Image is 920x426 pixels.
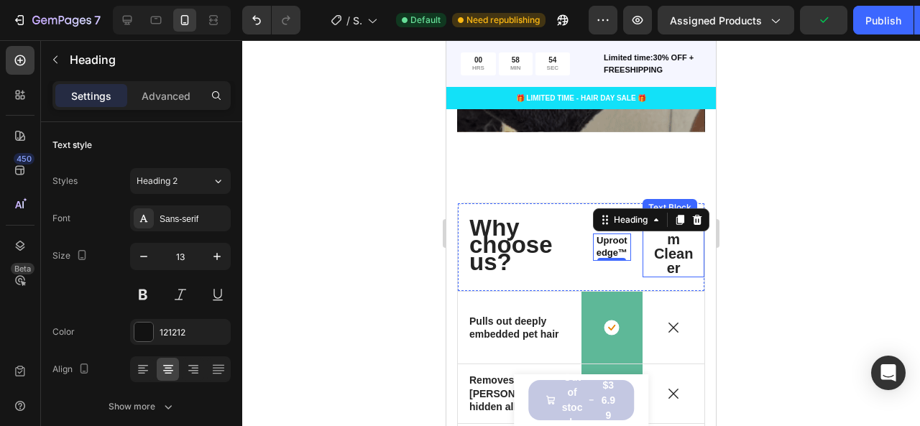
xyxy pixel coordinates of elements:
[242,6,300,34] div: Undo/Redo
[52,360,93,379] div: Align
[26,15,38,24] div: 00
[23,334,117,371] strong: Removes [PERSON_NAME] & hidden allergens
[871,356,906,390] div: Open Intercom Messenger
[115,330,137,390] div: Out of stock
[147,193,185,221] h2: Rich Text Editor. Editing area: main
[865,13,901,28] div: Publish
[150,195,181,218] strong: Uproot edge™
[153,336,170,384] div: $36.99
[6,6,107,34] button: 7
[410,14,441,27] span: Default
[658,6,794,34] button: Assigned Products
[52,394,231,420] button: Show more
[160,213,227,226] div: Sans-serif
[64,15,75,24] div: 58
[160,326,227,339] div: 121212
[142,88,190,103] p: Advanced
[130,168,231,194] button: Heading 2
[23,174,106,235] span: Why choose us?
[52,325,75,338] div: Color
[670,13,762,28] span: Assigned Products
[353,13,362,28] span: Shopify Original Product Template
[94,11,101,29] p: 7
[52,139,92,152] div: Text style
[64,24,75,32] p: MIN
[109,399,175,414] div: Show more
[14,153,34,165] div: 450
[52,175,78,187] div: Styles
[71,88,111,103] p: Settings
[70,51,225,68] p: Heading
[11,263,34,274] div: Beta
[137,175,178,187] span: Heading 2
[446,40,716,426] iframe: Design area
[26,24,38,32] p: HRS
[346,13,350,28] span: /
[1,52,268,63] p: 🎁 LIMITED TIME - HAIR DAY SALE 🎁
[157,11,254,35] p: Limited time:30% OFF + FREESHIPPING
[101,24,112,32] p: SEC
[165,173,204,186] div: Heading
[466,14,540,27] span: Need republishing
[23,275,112,300] strong: Pulls out deeply embedded pet hair
[52,246,91,266] div: Size
[101,15,112,24] div: 54
[52,212,70,225] div: Font
[199,161,248,174] div: Text Block
[206,176,249,236] span: Vacuum Cleaner
[853,6,914,34] button: Publish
